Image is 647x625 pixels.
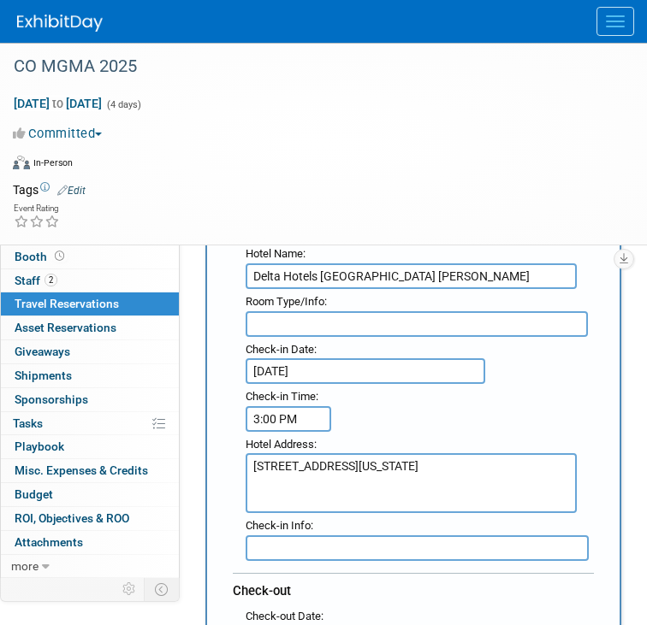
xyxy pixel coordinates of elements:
[57,185,86,197] a: Edit
[1,340,179,363] a: Giveaways
[246,343,317,356] small: :
[1,555,179,578] a: more
[15,487,53,501] span: Budget
[246,247,306,260] small: :
[1,316,179,339] a: Asset Reservations
[246,438,314,451] span: Hotel Address
[1,388,179,411] a: Sponsorships
[11,559,39,573] span: more
[15,345,70,358] span: Giveaways
[246,390,318,403] small: :
[233,583,291,598] span: Check-out
[13,153,613,179] div: Event Format
[1,292,179,315] a: Travel Reservations
[145,578,180,600] td: Toggle Event Tabs
[13,416,43,430] span: Tasks
[14,204,60,213] div: Event Rating
[246,610,323,622] small: :
[1,483,179,506] a: Budget
[246,247,303,260] span: Hotel Name
[45,274,57,286] span: 2
[246,519,311,532] span: Check-in Info
[246,390,316,403] span: Check-in Time
[1,459,179,482] a: Misc. Expenses & Credits
[246,343,314,356] span: Check-in Date
[246,295,327,308] small: :
[51,250,68,262] span: Booth not reserved yet
[13,156,30,169] img: Format-Inperson.png
[1,507,179,530] a: ROI, Objectives & ROO
[105,99,141,110] span: (4 days)
[1,412,179,435] a: Tasks
[8,51,613,82] div: CO MGMA 2025
[597,7,634,36] button: Menu
[15,274,57,287] span: Staff
[15,321,116,334] span: Asset Reservations
[1,364,179,387] a: Shipments
[1,245,179,268] a: Booth
[17,15,103,32] img: ExhibitDay
[15,392,88,406] span: Sponsorships
[246,438,317,451] small: :
[9,7,336,25] body: Rich Text Area. Press ALT-0 for help.
[115,578,145,600] td: Personalize Event Tab Strip
[13,96,103,111] span: [DATE] [DATE]
[50,97,66,110] span: to
[13,181,86,198] td: Tags
[1,531,179,554] a: Attachments
[246,295,324,308] span: Room Type/Info
[1,269,179,292] a: Staff2
[15,535,83,549] span: Attachments
[15,511,129,525] span: ROI, Objectives & ROO
[246,610,321,622] span: Check-out Date
[1,435,179,458] a: Playbook
[33,156,73,169] div: In-Person
[15,250,68,263] span: Booth
[15,297,119,310] span: Travel Reservations
[246,519,313,532] small: :
[15,369,72,382] span: Shipments
[13,125,109,143] button: Committed
[15,439,64,453] span: Playbook
[15,463,148,477] span: Misc. Expenses & Credits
